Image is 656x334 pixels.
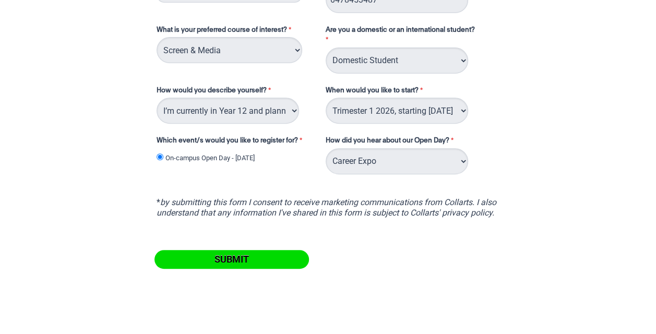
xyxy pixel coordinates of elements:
input: Submit [154,250,309,269]
select: When would you like to start? [326,98,468,124]
label: On-campus Open Day - [DATE] [165,153,255,163]
label: When would you like to start? [326,86,492,98]
i: by submitting this form I consent to receive marketing communications from Collarts. I also under... [157,197,496,218]
select: How did you hear about our Open Day? [326,148,468,174]
label: How would you describe yourself? [157,86,315,98]
select: What is your preferred course of interest? [157,37,302,63]
label: What is your preferred course of interest? [157,25,315,38]
select: How would you describe yourself? [157,98,299,124]
select: Are you a domestic or an international student? [326,47,468,74]
label: How did you hear about our Open Day? [326,136,456,148]
label: Which event/s would you like to register for? [157,136,315,148]
span: Are you a domestic or an international student? [326,27,475,33]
